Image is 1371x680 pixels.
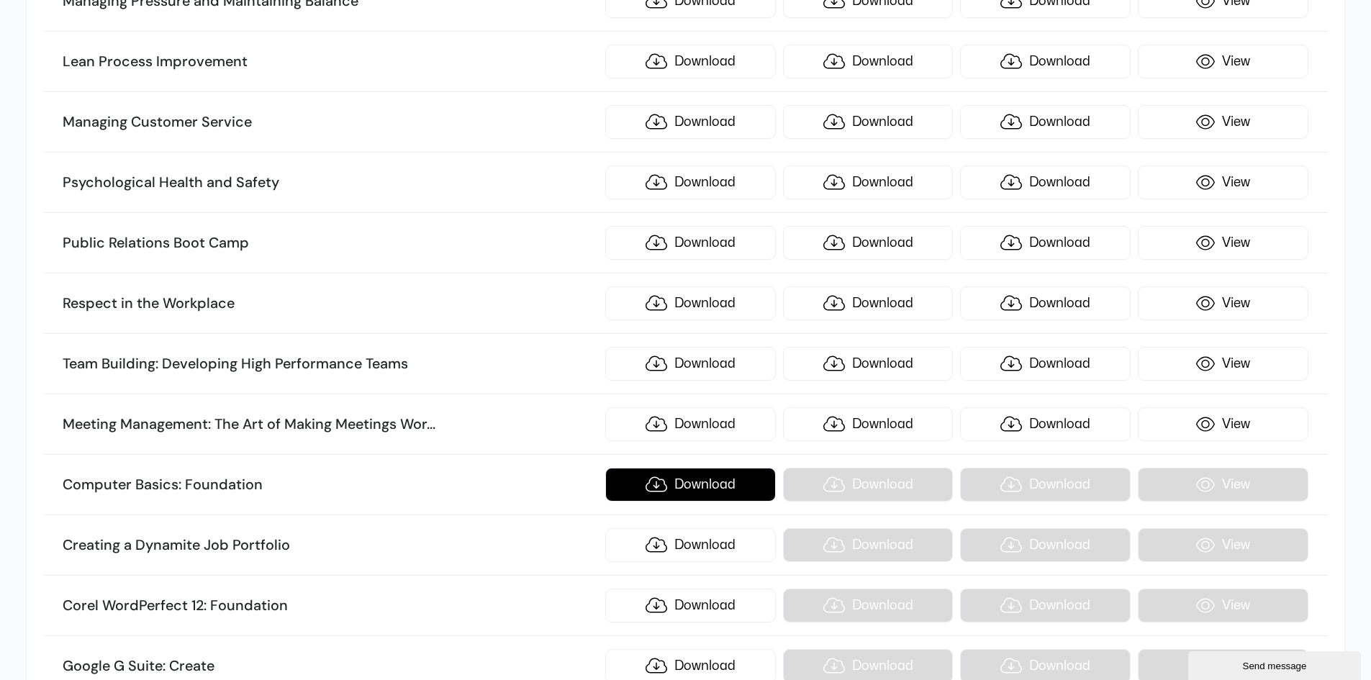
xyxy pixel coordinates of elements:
a: Download [783,166,954,199]
a: Download [960,286,1131,320]
a: Download [960,166,1131,199]
a: Download [605,468,776,502]
a: Download [783,105,954,139]
a: Download [783,286,954,320]
h3: Respect in the Workplace [63,294,598,313]
a: View [1138,286,1308,320]
a: Download [783,226,954,260]
h3: Team Building: Developing High Performance Teams [63,355,598,373]
a: View [1138,45,1308,78]
h3: Corel WordPerfect 12: Foundation [63,597,598,615]
a: Download [605,589,776,622]
a: View [1138,347,1308,381]
a: Download [783,45,954,78]
h3: Computer Basics: Foundation [63,476,598,494]
iframe: chat widget [1188,648,1364,680]
h3: Google G Suite: Create [63,657,598,676]
a: View [1138,407,1308,441]
a: Download [960,226,1131,260]
h3: Meeting Management: The Art of Making Meetings Wor [63,415,598,434]
a: View [1138,226,1308,260]
h3: Psychological Health and Safety [63,173,598,192]
h3: Creating a Dynamite Job Portfolio [63,536,598,555]
a: Download [605,226,776,260]
h3: Public Relations Boot Camp [63,234,598,253]
a: View [1138,105,1308,139]
a: Download [605,347,776,381]
a: Download [605,528,776,562]
h3: Managing Customer Service [63,113,598,132]
a: Download [960,45,1131,78]
a: Download [783,407,954,441]
a: Download [960,347,1131,381]
a: Download [960,407,1131,441]
a: Download [783,347,954,381]
a: Download [605,166,776,199]
a: Download [605,105,776,139]
a: Download [960,105,1131,139]
a: Download [605,286,776,320]
h3: Lean Process Improvement [63,53,598,71]
span: ... [427,414,435,433]
a: Download [605,45,776,78]
a: View [1138,166,1308,199]
a: Download [605,407,776,441]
